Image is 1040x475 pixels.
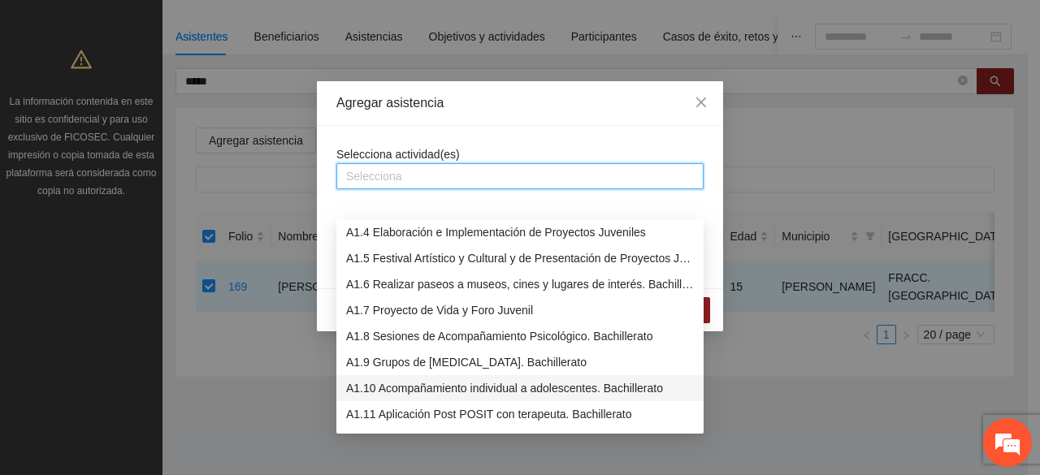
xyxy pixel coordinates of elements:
div: A1.4 Elaboración e Implementación de Proyectos Juveniles [346,223,694,241]
div: A1.5 Festival Artístico y Cultural y de Presentación de Proyectos Juveniles [336,245,704,271]
div: Minimizar ventana de chat en vivo [266,8,305,47]
span: Estamos en línea. [94,149,224,313]
div: A1.9 Grupos de [MEDICAL_DATA]. Bachillerato [346,353,694,371]
div: Agregar asistencia [336,94,704,112]
div: A1.11 Aplicación Post POSIT con terapeuta. Bachillerato [346,405,694,423]
button: Close [679,81,723,125]
div: A1.10 Acompañamiento individual a adolescentes. Bachillerato [336,375,704,401]
div: A1.11 Aplicación Post POSIT con terapeuta. Bachillerato [336,401,704,427]
div: A1.6 Realizar paseos a museos, cines y lugares de interés. Bachillerato [336,271,704,297]
div: Chatee con nosotros ahora [84,83,273,104]
div: A1.7 Proyecto de Vida y Foro Juvenil [336,297,704,323]
span: close [695,96,708,109]
div: A1.10 Acompañamiento individual a adolescentes. Bachillerato [346,379,694,397]
textarea: Escriba su mensaje y pulse “Intro” [8,309,310,365]
div: A1.8 Sesiones de Acompañamiento Psicológico. Bachillerato [346,327,694,345]
div: A1.5 Festival Artístico y Cultural y de Presentación de Proyectos Juveniles [346,249,694,267]
span: Selecciona actividad(es) [336,148,460,161]
div: A1.9 Grupos de Crecimiento Personal. Bachillerato [336,349,704,375]
div: A1.12 Aplicación Pre-Post Habilidades Sociales con terapeuta. Bachillerato [336,427,704,453]
div: A1.7 Proyecto de Vida y Foro Juvenil [346,301,694,319]
div: A1.6 Realizar paseos a museos, cines y lugares de interés. Bachillerato [346,275,694,293]
div: A1.4 Elaboración e Implementación de Proyectos Juveniles [336,219,704,245]
div: A1.8 Sesiones de Acompañamiento Psicológico. Bachillerato [336,323,704,349]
